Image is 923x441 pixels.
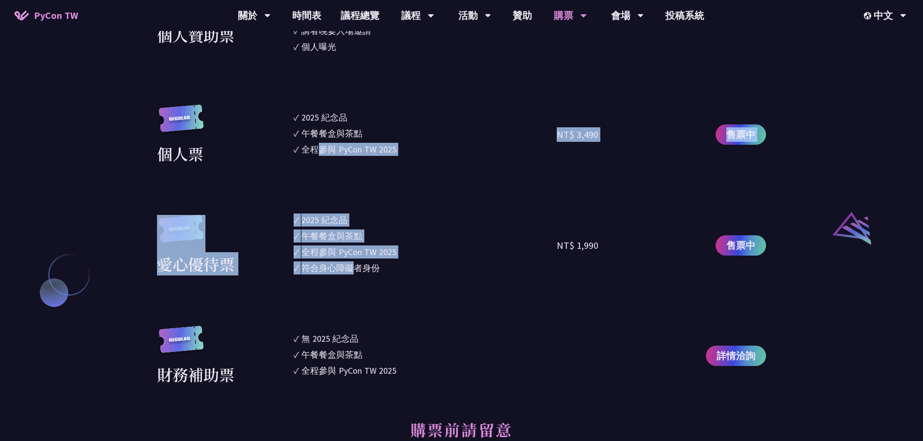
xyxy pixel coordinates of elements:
[301,40,336,53] div: 個人曝光
[716,235,766,256] a: 售票中
[557,238,598,253] div: NT$ 1,990
[301,364,396,377] div: 全程參與 PyCon TW 2025
[157,326,205,363] img: regular.8f272d9.svg
[301,332,359,345] div: 無 2025 紀念品
[726,127,755,142] span: 售票中
[294,111,557,124] li: ✓
[294,332,557,345] li: ✓
[864,12,874,19] img: Locale Icon
[294,245,557,259] li: ✓
[301,261,380,274] div: 符合身心障礙者身份
[301,143,396,156] div: 全程參與 PyCon TW 2025
[15,11,29,20] img: Home icon of PyCon TW 2025
[706,346,766,366] a: 詳情洽詢
[157,252,235,275] div: 愛心優待票
[301,229,362,243] div: 午餐餐盒與茶點
[294,364,557,377] li: ✓
[726,238,755,253] span: 售票中
[717,349,755,363] span: 詳情洽詢
[5,3,88,28] a: PyCon TW
[301,213,347,227] div: 2025 紀念品
[294,348,557,361] li: ✓
[157,105,205,142] img: regular.8f272d9.svg
[301,348,362,361] div: 午餐餐盒與茶點
[294,213,557,227] li: ✓
[157,23,235,46] div: 個人贊助票
[157,363,235,386] div: 財務補助票
[716,124,766,145] a: 售票中
[157,215,205,252] img: regular.8f272d9.svg
[294,40,557,53] li: ✓
[157,142,203,165] div: 個人票
[294,229,557,243] li: ✓
[301,127,362,140] div: 午餐餐盒與茶點
[301,111,347,124] div: 2025 紀念品
[34,8,78,23] span: PyCon TW
[294,143,557,156] li: ✓
[557,127,598,142] div: NT$ 3,490
[301,245,396,259] div: 全程參與 PyCon TW 2025
[294,261,557,274] li: ✓
[294,127,557,140] li: ✓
